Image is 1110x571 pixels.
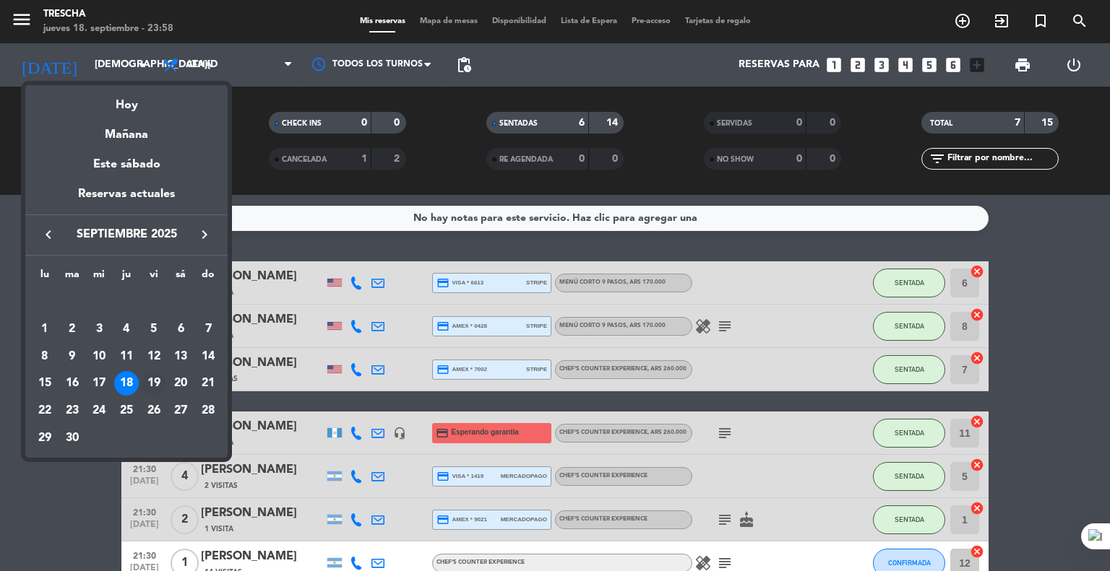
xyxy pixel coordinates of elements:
[35,225,61,244] button: keyboard_arrow_left
[142,398,166,423] div: 26
[33,371,57,396] div: 15
[194,397,222,424] td: 28 de septiembre de 2025
[85,343,113,370] td: 10 de septiembre de 2025
[168,315,195,343] td: 6 de septiembre de 2025
[33,398,57,423] div: 22
[194,266,222,289] th: domingo
[113,266,140,289] th: jueves
[168,397,195,424] td: 27 de septiembre de 2025
[33,426,57,450] div: 29
[59,370,86,397] td: 16 de septiembre de 2025
[196,398,220,423] div: 28
[87,344,111,369] div: 10
[60,426,85,450] div: 30
[25,115,228,144] div: Mañana
[168,370,195,397] td: 20 de septiembre de 2025
[114,317,139,341] div: 4
[40,226,57,243] i: keyboard_arrow_left
[31,266,59,289] th: lunes
[87,317,111,341] div: 3
[114,398,139,423] div: 25
[31,424,59,452] td: 29 de septiembre de 2025
[113,370,140,397] td: 18 de septiembre de 2025
[59,266,86,289] th: martes
[114,371,139,396] div: 18
[196,317,220,341] div: 7
[31,288,222,315] td: SEP.
[59,343,86,370] td: 9 de septiembre de 2025
[60,398,85,423] div: 23
[31,343,59,370] td: 8 de septiembre de 2025
[140,315,168,343] td: 5 de septiembre de 2025
[60,344,85,369] div: 9
[142,344,166,369] div: 12
[31,370,59,397] td: 15 de septiembre de 2025
[60,371,85,396] div: 16
[59,397,86,424] td: 23 de septiembre de 2025
[192,225,218,244] button: keyboard_arrow_right
[140,397,168,424] td: 26 de septiembre de 2025
[85,370,113,397] td: 17 de septiembre de 2025
[140,266,168,289] th: viernes
[142,317,166,341] div: 5
[194,343,222,370] td: 14 de septiembre de 2025
[33,317,57,341] div: 1
[87,398,111,423] div: 24
[33,344,57,369] div: 8
[85,266,113,289] th: miércoles
[196,344,220,369] div: 14
[25,144,228,185] div: Este sábado
[87,371,111,396] div: 17
[85,397,113,424] td: 24 de septiembre de 2025
[140,343,168,370] td: 12 de septiembre de 2025
[61,225,192,244] span: septiembre 2025
[31,397,59,424] td: 22 de septiembre de 2025
[59,315,86,343] td: 2 de septiembre de 2025
[113,343,140,370] td: 11 de septiembre de 2025
[114,344,139,369] div: 11
[85,315,113,343] td: 3 de septiembre de 2025
[140,370,168,397] td: 19 de septiembre de 2025
[168,398,193,423] div: 27
[31,315,59,343] td: 1 de septiembre de 2025
[196,226,213,243] i: keyboard_arrow_right
[168,343,195,370] td: 13 de septiembre de 2025
[168,266,195,289] th: sábado
[25,185,228,214] div: Reservas actuales
[25,85,228,115] div: Hoy
[113,397,140,424] td: 25 de septiembre de 2025
[196,371,220,396] div: 21
[168,371,193,396] div: 20
[59,424,86,452] td: 30 de septiembre de 2025
[168,344,193,369] div: 13
[194,370,222,397] td: 21 de septiembre de 2025
[113,315,140,343] td: 4 de septiembre de 2025
[142,371,166,396] div: 19
[168,317,193,341] div: 6
[60,317,85,341] div: 2
[194,315,222,343] td: 7 de septiembre de 2025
